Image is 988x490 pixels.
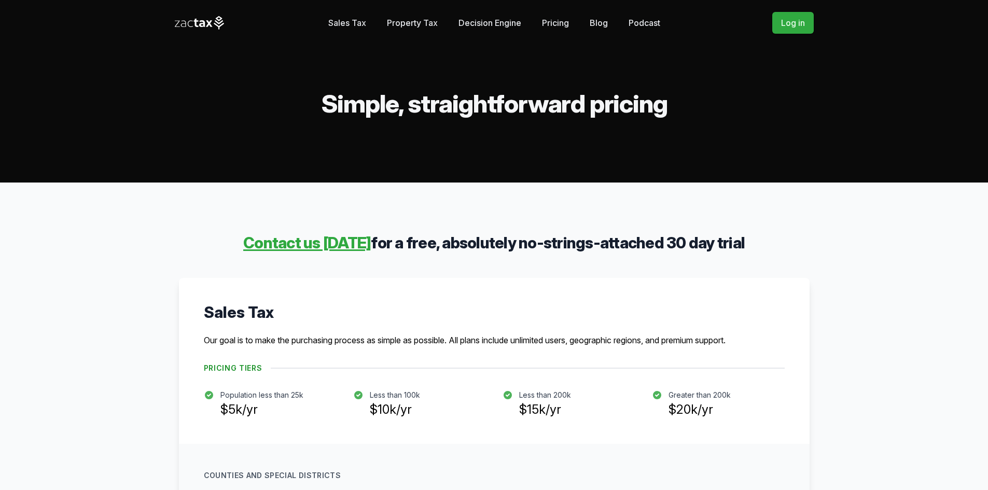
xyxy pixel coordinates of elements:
[220,400,303,419] h3: $5k/yr
[370,390,420,400] p: Less than 100k
[387,12,438,33] a: Property Tax
[519,400,571,419] h3: $15k/yr
[204,303,785,321] h3: Sales Tax
[772,12,814,34] a: Log in
[204,334,785,346] p: Our goal is to make the purchasing process as simple as possible. All plans include unlimited use...
[175,91,814,116] h2: Simple, straightforward pricing
[204,470,341,481] p: Counties and Special Districts
[458,12,521,33] a: Decision Engine
[243,233,371,252] a: Contact us [DATE]
[220,390,303,400] p: Population less than 25k
[519,390,571,400] p: Less than 200k
[328,12,366,33] a: Sales Tax
[179,232,810,253] h3: for a free, absolutely no-strings-attached 30 day trial
[669,400,731,419] h3: $20k/yr
[204,363,271,373] h4: Pricing Tiers
[629,12,660,33] a: Podcast
[542,12,569,33] a: Pricing
[669,390,731,400] p: Greater than 200k
[370,400,420,419] h3: $10k/yr
[590,12,608,33] a: Blog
